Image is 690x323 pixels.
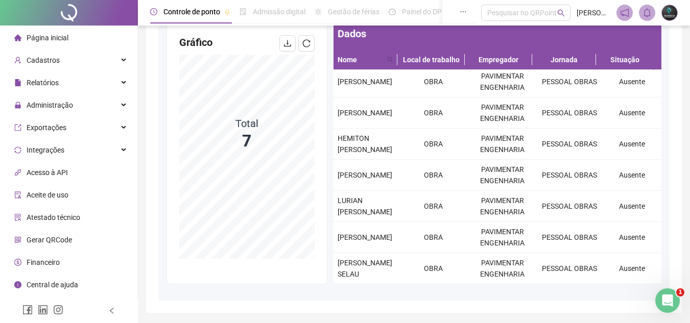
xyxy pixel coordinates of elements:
[163,8,220,16] span: Controle de ponto
[338,171,392,179] span: [PERSON_NAME]
[676,288,684,296] span: 1
[537,191,602,222] td: PESSOAL OBRAS
[537,66,602,97] td: PESSOAL OBRAS
[27,236,72,244] span: Gerar QRCode
[399,253,468,284] td: OBRA
[53,305,63,315] span: instagram
[14,102,21,109] span: lock
[399,191,468,222] td: OBRA
[387,57,393,63] span: search
[399,129,468,160] td: OBRA
[27,146,64,154] span: Integrações
[537,97,602,129] td: PESSOAL OBRAS
[537,160,602,191] td: PESSOAL OBRAS
[14,214,21,221] span: solution
[338,78,392,86] span: [PERSON_NAME]
[465,50,532,70] th: Empregador
[385,52,395,67] span: search
[27,258,60,266] span: Financeiro
[14,34,21,41] span: home
[602,97,661,129] td: Ausente
[468,129,537,160] td: PAVIMENTAR ENGENHARIA
[537,129,602,160] td: PESSOAL OBRAS
[14,191,21,198] span: audit
[328,8,379,16] span: Gestão de férias
[338,259,392,278] span: [PERSON_NAME] SELAU
[315,8,322,15] span: sun
[338,196,392,216] span: LURIAN [PERSON_NAME]
[338,134,392,154] span: HEMITON [PERSON_NAME]
[38,305,48,315] span: linkedin
[537,222,602,253] td: PESSOAL OBRAS
[14,79,21,86] span: file
[468,222,537,253] td: PAVIMENTAR ENGENHARIA
[150,8,157,15] span: clock-circle
[602,222,661,253] td: Ausente
[27,281,78,289] span: Central de ajuda
[537,253,602,284] td: PESSOAL OBRAS
[602,160,661,191] td: Ausente
[224,9,230,15] span: pushpin
[389,8,396,15] span: dashboard
[402,8,442,16] span: Painel do DP
[338,28,366,40] span: Dados
[27,56,60,64] span: Cadastros
[468,253,537,284] td: PAVIMENTAR ENGENHARIA
[108,307,115,314] span: left
[468,66,537,97] td: PAVIMENTAR ENGENHARIA
[338,54,383,65] span: Nome
[22,305,33,315] span: facebook
[602,191,661,222] td: Ausente
[14,281,21,288] span: info-circle
[596,50,654,70] th: Situação
[240,8,247,15] span: file-done
[27,79,59,87] span: Relatórios
[460,8,467,15] span: ellipsis
[620,8,629,17] span: notification
[302,39,311,47] span: reload
[179,36,212,48] span: Gráfico
[602,129,661,160] td: Ausente
[643,8,652,17] span: bell
[399,66,468,97] td: OBRA
[27,191,68,199] span: Aceite de uso
[399,97,468,129] td: OBRA
[14,124,21,131] span: export
[468,97,537,129] td: PAVIMENTAR ENGENHARIA
[338,233,392,241] span: [PERSON_NAME]
[14,259,21,266] span: dollar
[399,160,468,191] td: OBRA
[27,101,73,109] span: Administração
[602,66,661,97] td: Ausente
[283,39,292,47] span: download
[27,34,68,42] span: Página inicial
[602,253,661,284] td: Ausente
[253,8,305,16] span: Admissão digital
[14,169,21,176] span: api
[532,50,596,70] th: Jornada
[557,9,565,17] span: search
[399,222,468,253] td: OBRA
[27,123,66,132] span: Exportações
[397,50,465,70] th: Local de trabalho
[338,109,392,117] span: [PERSON_NAME]
[14,146,21,154] span: sync
[14,57,21,64] span: user-add
[468,191,537,222] td: PAVIMENTAR ENGENHARIA
[14,236,21,243] span: qrcode
[577,7,610,18] span: [PERSON_NAME]
[27,213,80,221] span: Atestado técnico
[468,160,537,191] td: PAVIMENTAR ENGENHARIA
[662,5,677,20] img: 35618
[655,288,680,313] iframe: Intercom live chat
[27,168,68,177] span: Acesso à API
